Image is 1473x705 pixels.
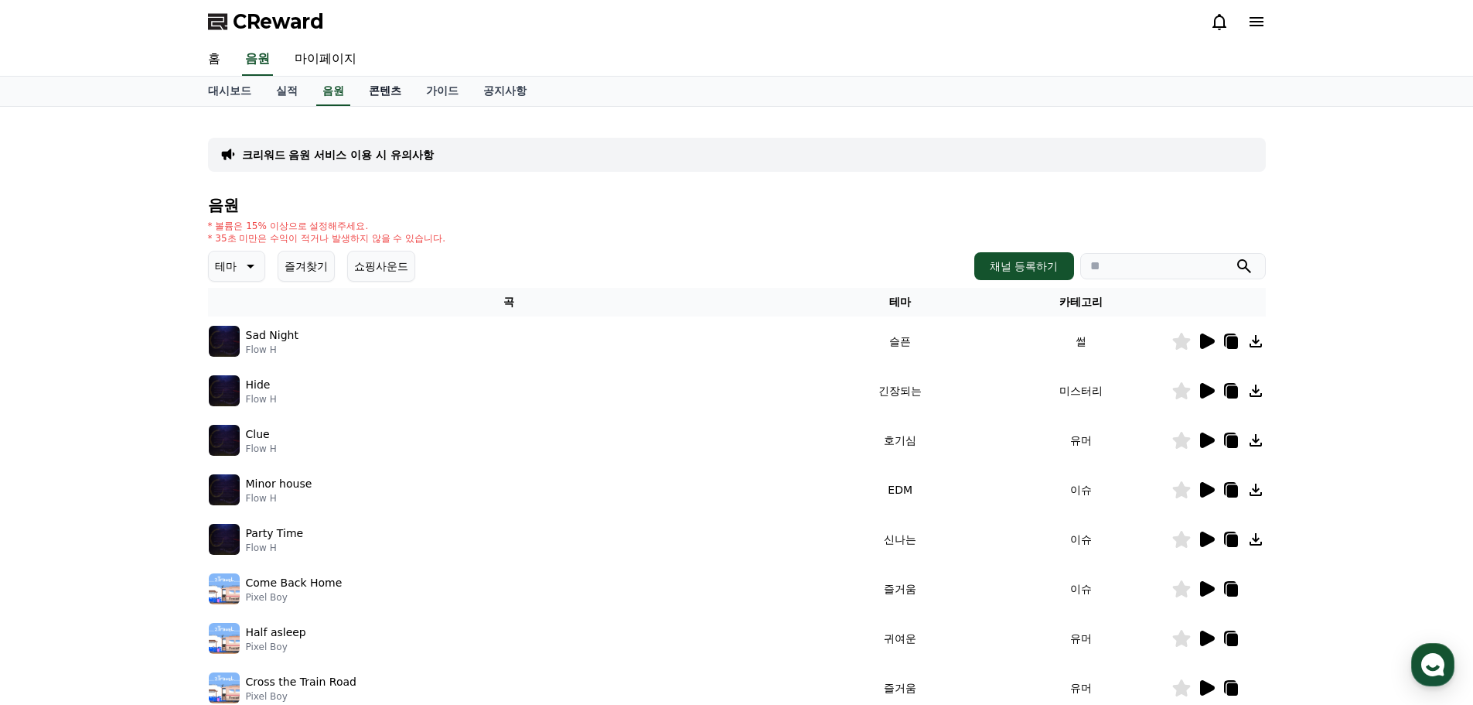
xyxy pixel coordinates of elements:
[810,465,991,515] td: EDM
[209,672,240,703] img: music
[991,288,1171,317] th: 카테고리
[208,9,324,34] a: CReward
[215,255,237,277] p: 테마
[246,443,277,455] p: Flow H
[246,377,271,393] p: Hide
[196,77,264,106] a: 대시보드
[199,491,297,529] a: 설정
[196,43,233,76] a: 홈
[209,474,240,505] img: music
[810,614,991,663] td: 귀여운
[246,542,304,554] p: Flow H
[414,77,471,106] a: 가이드
[264,77,310,106] a: 실적
[810,288,991,317] th: 테마
[49,514,58,526] span: 홈
[246,625,306,641] p: Half asleep
[242,147,434,163] a: 크리워드 음원 서비스 이용 시 유의사항
[278,251,335,282] button: 즐겨찾기
[246,426,270,443] p: Clue
[208,251,265,282] button: 테마
[208,220,446,232] p: * 볼륨은 15% 이상으로 설정해주세요.
[347,251,415,282] button: 쇼핑사운드
[246,525,304,542] p: Party Time
[991,317,1171,366] td: 썰
[810,366,991,416] td: 긴장되는
[142,515,160,527] span: 대화
[356,77,414,106] a: 콘텐츠
[471,77,539,106] a: 공지사항
[991,465,1171,515] td: 이슈
[810,416,991,465] td: 호기심
[991,564,1171,614] td: 이슈
[209,375,240,406] img: music
[810,515,991,564] td: 신나는
[246,690,356,703] p: Pixel Boy
[208,288,810,317] th: 곡
[208,197,1266,214] h4: 음원
[316,77,350,106] a: 음원
[974,252,1073,280] button: 채널 등록하기
[208,232,446,245] p: * 35초 미만은 수익이 적거나 발생하지 않을 수 있습니다.
[282,43,369,76] a: 마이페이지
[246,393,277,406] p: Flow H
[991,366,1171,416] td: 미스터리
[246,344,298,356] p: Flow H
[102,491,199,529] a: 대화
[209,623,240,654] img: music
[991,416,1171,465] td: 유머
[209,524,240,555] img: music
[5,491,102,529] a: 홈
[246,674,356,690] p: Cross the Train Road
[810,564,991,614] td: 즐거움
[991,515,1171,564] td: 이슈
[810,317,991,366] td: 슬픈
[246,641,306,653] p: Pixel Boy
[246,476,312,492] p: Minor house
[246,575,343,591] p: Come Back Home
[242,43,273,76] a: 음원
[246,591,343,604] p: Pixel Boy
[209,326,240,357] img: music
[239,514,257,526] span: 설정
[233,9,324,34] span: CReward
[246,327,298,344] p: Sad Night
[991,614,1171,663] td: 유머
[209,425,240,456] img: music
[209,573,240,604] img: music
[246,492,312,505] p: Flow H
